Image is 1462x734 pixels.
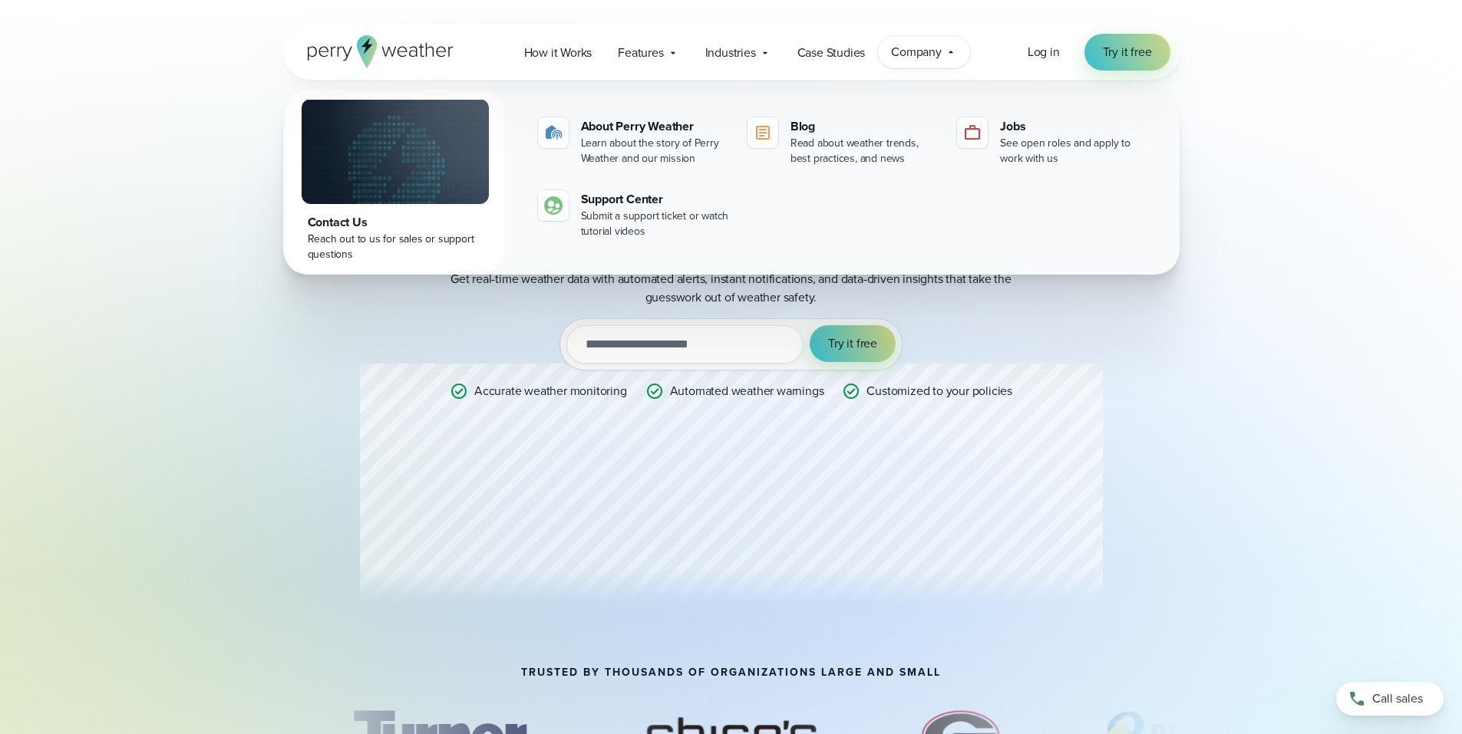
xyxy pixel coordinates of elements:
[828,334,877,353] span: Try it free
[474,382,627,400] p: Accurate weather monitoring
[810,325,896,362] button: Try it free
[790,136,939,166] div: Read about weather trends, best practices, and news
[1000,117,1148,136] div: Jobs
[521,667,941,679] h2: TRUSTED BY THOUSANDS OF ORGANIZATIONS LARGE AND SMALL
[866,382,1012,400] p: Customized to your policies
[532,184,735,245] a: Support Center Submit a support ticket or watch tutorial videos
[1336,682,1444,716] a: Call sales
[790,117,939,136] div: Blog
[424,270,1038,307] p: Get real-time weather data with automated alerts, instant notifications, and data-driven insights...
[581,136,729,166] div: Learn about the story of Perry Weather and our mission
[1000,136,1148,166] div: See open roles and apply to work with us
[951,111,1154,173] a: Jobs See open roles and apply to work with us
[741,111,945,173] a: Blog Read about weather trends, best practices, and news
[308,213,483,232] div: Contact Us
[308,232,483,262] div: Reach out to us for sales or support questions
[754,123,772,142] img: blog-icon.svg
[797,44,866,62] span: Case Studies
[1028,43,1060,61] a: Log in
[524,44,592,62] span: How it Works
[670,382,824,400] p: Automated weather warnings
[1084,34,1170,71] a: Try it free
[544,123,563,142] img: about-icon.svg
[891,43,942,61] span: Company
[581,209,729,239] div: Submit a support ticket or watch tutorial videos
[1372,690,1423,708] span: Call sales
[544,196,563,215] img: contact-icon.svg
[581,190,729,209] div: Support Center
[963,123,982,142] img: jobs-icon-1.svg
[511,37,606,68] a: How it Works
[784,37,879,68] a: Case Studies
[532,111,735,173] a: About Perry Weather Learn about the story of Perry Weather and our mission
[1103,43,1152,61] span: Try it free
[618,44,663,62] span: Features
[705,44,756,62] span: Industries
[286,90,504,272] a: Contact Us Reach out to us for sales or support questions
[581,117,729,136] div: About Perry Weather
